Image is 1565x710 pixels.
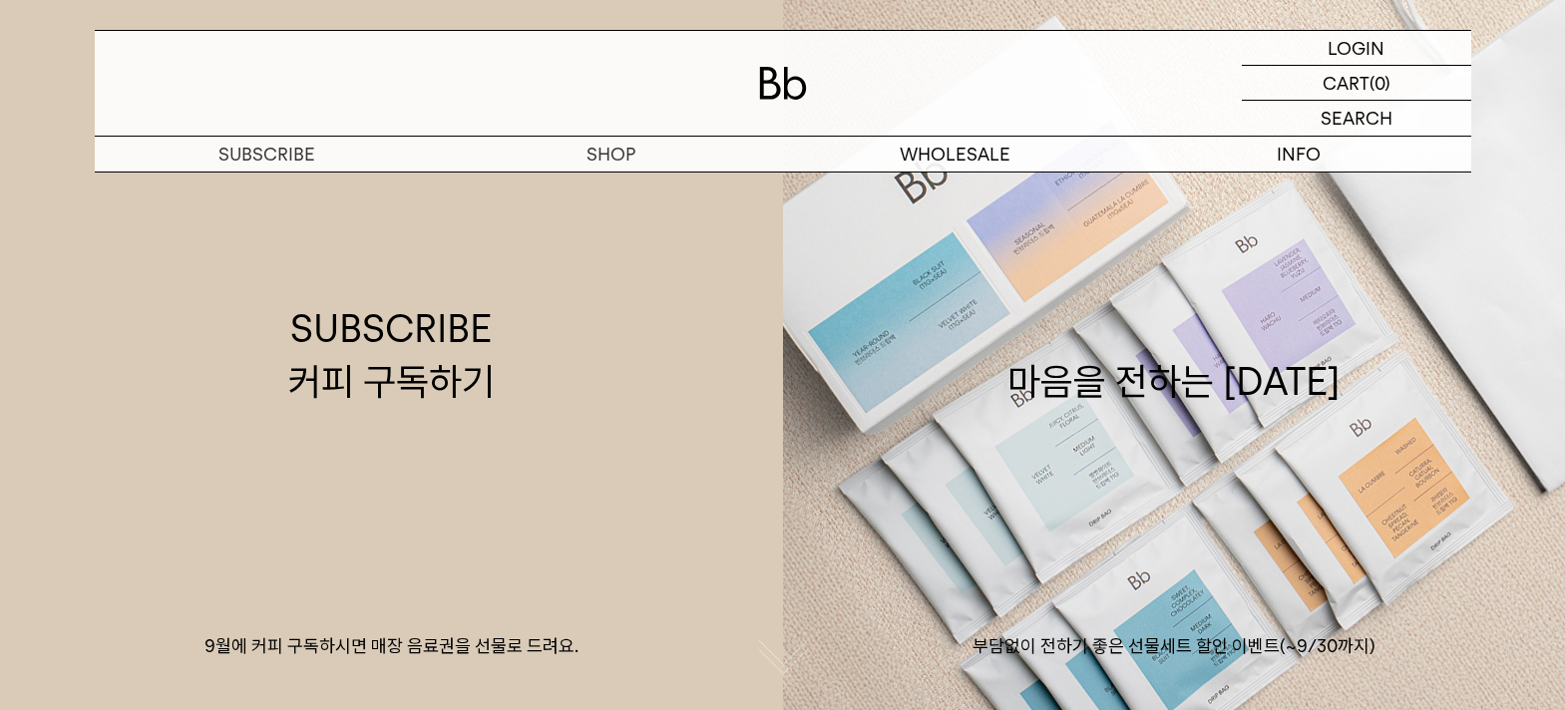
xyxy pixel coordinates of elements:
[759,67,807,100] img: 로고
[783,137,1127,172] p: WHOLESALE
[288,302,495,408] div: SUBSCRIBE 커피 구독하기
[1323,66,1369,100] p: CART
[1328,31,1384,65] p: LOGIN
[1242,31,1471,66] a: LOGIN
[95,137,439,172] a: SUBSCRIBE
[1007,302,1341,408] div: 마음을 전하는 [DATE]
[1321,101,1392,136] p: SEARCH
[1369,66,1390,100] p: (0)
[439,137,783,172] a: SHOP
[1127,137,1471,172] p: INFO
[1242,66,1471,101] a: CART (0)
